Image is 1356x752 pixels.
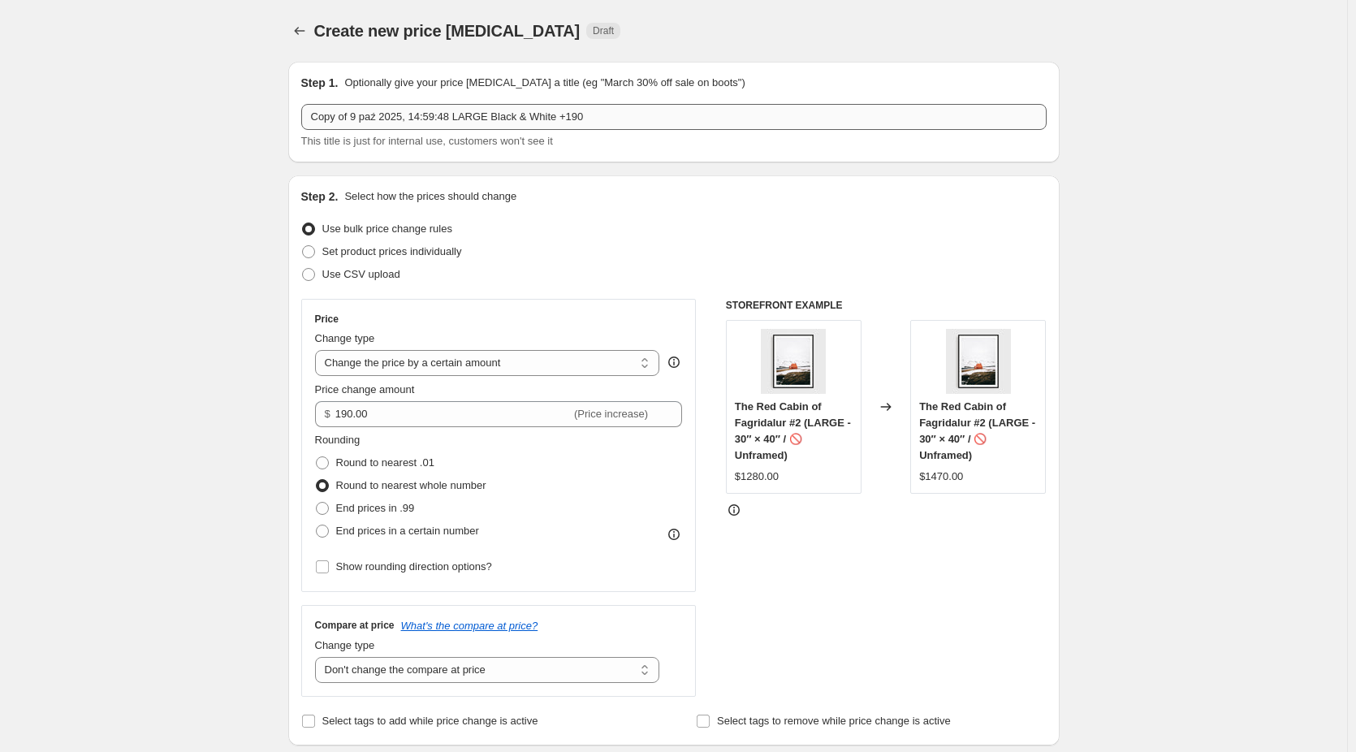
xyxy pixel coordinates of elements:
[666,354,682,370] div: help
[322,223,452,235] span: Use bulk price change rules
[919,470,963,482] span: $1470.00
[717,715,951,727] span: Select tags to remove while price change is active
[401,620,538,632] button: What's the compare at price?
[335,401,571,427] input: -10.00
[919,400,1035,461] span: The Red Cabin of Fagridalur #2 (LARGE - 30″ × 40″ / 🚫 Unframed)
[315,434,361,446] span: Rounding
[574,408,648,420] span: (Price increase)
[325,408,330,420] span: $
[336,479,486,491] span: Round to nearest whole number
[301,188,339,205] h2: Step 2.
[315,313,339,326] h3: Price
[336,560,492,573] span: Show rounding direction options?
[322,245,462,257] span: Set product prices individually
[322,715,538,727] span: Select tags to add while price change is active
[336,525,479,537] span: End prices in a certain number
[946,329,1011,394] img: Iceland-Fine-Art-Photography-Print-Red-Cabin-Winter-2_80x.jpg
[344,75,745,91] p: Optionally give your price [MEDICAL_DATA] a title (eg "March 30% off sale on boots")
[315,383,415,395] span: Price change amount
[344,188,516,205] p: Select how the prices should change
[315,639,375,651] span: Change type
[336,502,415,514] span: End prices in .99
[315,619,395,632] h3: Compare at price
[314,22,581,40] span: Create new price [MEDICAL_DATA]
[726,299,1047,312] h6: STOREFRONT EXAMPLE
[336,456,434,469] span: Round to nearest .01
[761,329,826,394] img: Iceland-Fine-Art-Photography-Print-Red-Cabin-Winter-2_80x.jpg
[315,332,375,344] span: Change type
[735,400,851,461] span: The Red Cabin of Fagridalur #2 (LARGE - 30″ × 40″ / 🚫 Unframed)
[301,104,1047,130] input: 30% off holiday sale
[322,268,400,280] span: Use CSV upload
[735,470,779,482] span: $1280.00
[301,135,553,147] span: This title is just for internal use, customers won't see it
[288,19,311,42] button: Price change jobs
[301,75,339,91] h2: Step 1.
[593,24,614,37] span: Draft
